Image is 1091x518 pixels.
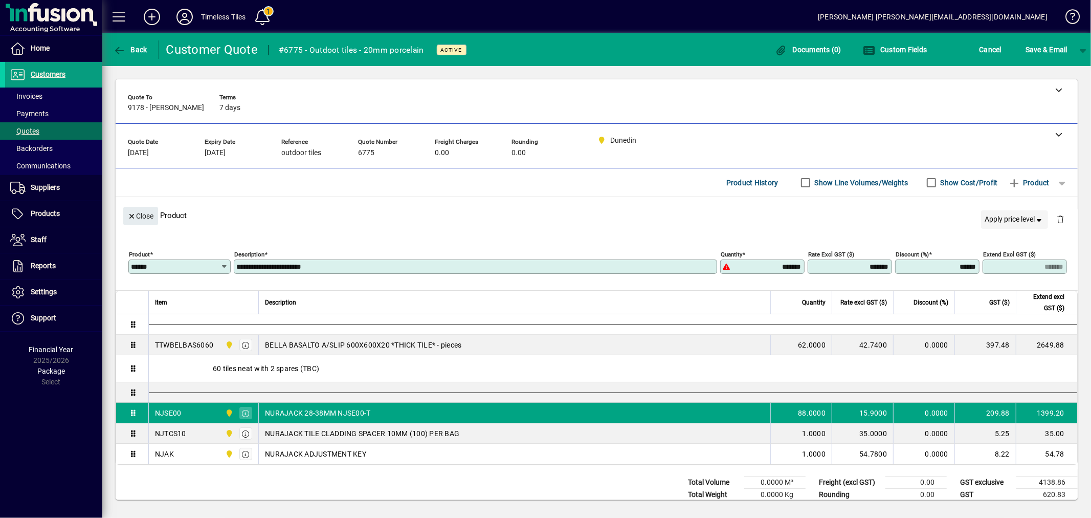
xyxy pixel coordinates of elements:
span: NURAJACK 28-38MM NJSE00-T [265,408,370,418]
button: Custom Fields [860,40,930,59]
span: Product History [726,175,778,191]
div: 54.7800 [838,449,887,459]
div: 60 tiles neat with 2 spares (TBC) [149,355,1077,382]
a: Reports [5,253,102,279]
td: 0.0000 Kg [744,489,806,501]
a: Support [5,306,102,331]
a: Communications [5,157,102,175]
td: GST exclusive [955,477,1016,489]
span: Invoices [10,92,42,100]
span: NURAJACK ADJUSTMENT KEY [265,449,366,459]
td: 0.0000 M³ [744,477,806,489]
span: 1.0000 [803,449,826,459]
td: 4138.86 [1016,477,1078,489]
td: Freight (excl GST) [814,477,885,489]
span: Payments [10,110,49,118]
span: Back [113,46,147,54]
td: 209.88 [954,403,1016,423]
td: 0.0000 [893,423,954,444]
span: Suppliers [31,183,60,191]
span: 7 days [219,104,240,112]
button: Close [123,207,158,225]
button: Save & Email [1020,40,1073,59]
span: Products [31,209,60,218]
td: 0.00 [885,489,947,501]
span: Documents (0) [775,46,841,54]
button: Product History [722,174,783,192]
span: Package [37,367,65,375]
button: Documents (0) [772,40,844,59]
app-page-header-button: Delete [1048,214,1073,224]
td: 397.48 [954,335,1016,355]
span: 0.00 [511,149,526,157]
button: Delete [1048,207,1073,231]
span: Support [31,314,56,322]
td: 0.0000 [893,335,954,355]
label: Show Line Volumes/Weights [813,178,908,188]
a: Home [5,36,102,61]
app-page-header-button: Back [102,40,159,59]
span: 1.0000 [803,428,826,439]
a: Knowledge Base [1058,2,1078,35]
a: Settings [5,279,102,305]
td: 620.83 [1016,489,1078,501]
div: NJTCS10 [155,428,186,439]
span: Active [441,47,462,53]
button: Product [1003,174,1055,192]
div: Product [116,197,1078,234]
td: Rounding [814,489,885,501]
span: Dunedin [222,428,234,439]
span: Quantity [802,297,826,308]
a: Staff [5,227,102,253]
td: 8.22 [954,444,1016,464]
div: NJSE00 [155,408,182,418]
span: Discount (%) [914,297,948,308]
a: Invoices [5,88,102,105]
td: GST [955,489,1016,501]
div: #6775 - Outdoot tiles - 20mm porcelain [279,42,424,58]
td: 5.25 [954,423,1016,444]
span: GST ($) [989,297,1010,308]
div: 15.9000 [838,408,887,418]
div: [PERSON_NAME] [PERSON_NAME][EMAIL_ADDRESS][DOMAIN_NAME] [818,9,1048,25]
div: 42.7400 [838,340,887,350]
span: Customers [31,70,65,78]
a: Quotes [5,122,102,140]
span: Custom Fields [863,46,927,54]
mat-label: Extend excl GST ($) [983,251,1036,258]
span: Backorders [10,144,53,153]
label: Show Cost/Profit [939,178,998,188]
span: Cancel [979,41,1002,58]
span: Communications [10,162,71,170]
span: Apply price level [985,214,1044,225]
mat-label: Quantity [721,251,742,258]
div: 35.0000 [838,428,887,439]
td: 54.78 [1016,444,1077,464]
span: 0.00 [435,149,449,157]
span: BELLA BASALTO A/SLIP 600X600X20 *THICK TILE* - pieces [265,340,461,350]
button: Profile [168,8,201,26]
div: TTWBELBAS6060 [155,340,213,350]
a: Suppliers [5,175,102,201]
span: 9178 - [PERSON_NAME] [128,104,204,112]
a: Backorders [5,140,102,157]
span: Reports [31,262,56,270]
td: 0.00 [885,477,947,489]
div: Timeless Tiles [201,9,246,25]
span: 88.0000 [798,408,826,418]
mat-label: Description [234,251,264,258]
mat-label: Product [129,251,150,258]
span: Financial Year [29,346,74,354]
button: Back [110,40,150,59]
mat-label: Discount (%) [896,251,929,258]
span: outdoor tiles [281,149,321,157]
span: Rate excl GST ($) [840,297,887,308]
span: 62.0000 [798,340,826,350]
span: 6775 [358,149,374,157]
span: Dunedin [222,339,234,351]
span: S [1026,46,1030,54]
td: 0.0000 [893,444,954,464]
td: Total Volume [683,477,744,489]
span: [DATE] [128,149,149,157]
span: [DATE] [205,149,226,157]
